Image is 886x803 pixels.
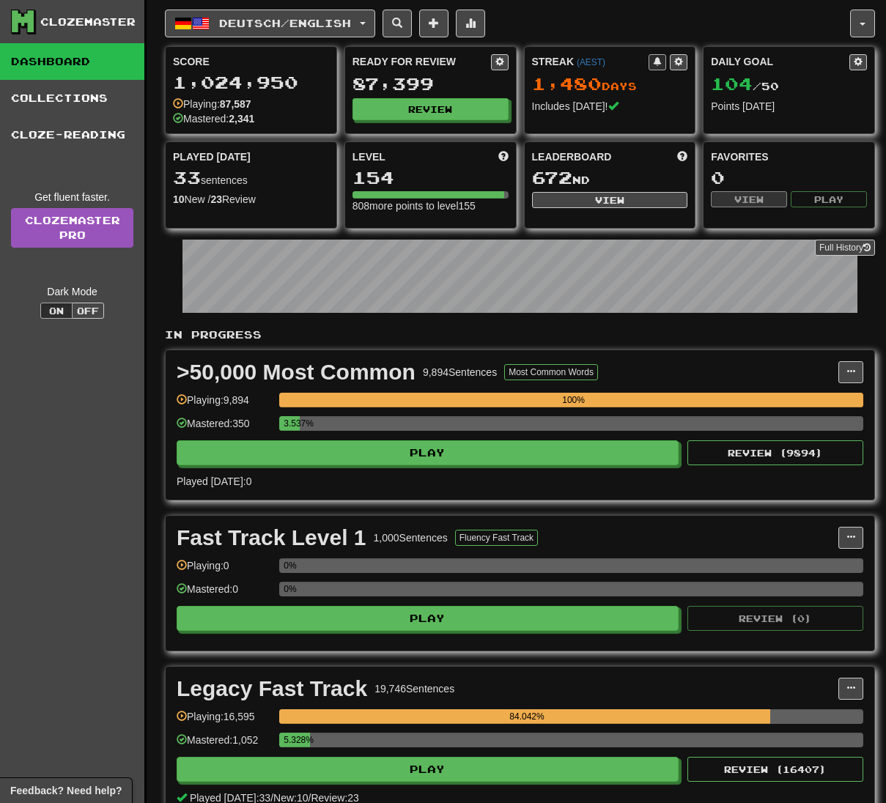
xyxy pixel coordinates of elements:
[177,606,679,631] button: Play
[284,393,863,407] div: 100%
[40,303,73,319] button: On
[532,73,602,94] span: 1,480
[173,192,329,207] div: New / Review
[532,54,649,69] div: Streak
[173,111,254,126] div: Mastered:
[711,99,867,114] div: Points [DATE]
[532,167,572,188] span: 672
[177,361,416,383] div: >50,000 Most Common
[352,98,509,120] button: Review
[173,169,329,188] div: sentences
[352,149,385,164] span: Level
[177,440,679,465] button: Play
[177,709,272,733] div: Playing: 16,595
[10,783,122,798] span: Open feedback widget
[504,364,598,380] button: Most Common Words
[791,191,867,207] button: Play
[352,75,509,93] div: 87,399
[456,10,485,37] button: More stats
[220,98,251,110] strong: 87,587
[711,169,867,187] div: 0
[177,475,251,487] span: Played [DATE]: 0
[711,54,849,70] div: Daily Goal
[72,303,104,319] button: Off
[383,10,412,37] button: Search sentences
[687,757,863,782] button: Review (16407)
[173,54,329,69] div: Score
[229,113,254,125] strong: 2,341
[711,73,753,94] span: 104
[177,527,366,549] div: Fast Track Level 1
[455,530,538,546] button: Fluency Fast Track
[177,416,272,440] div: Mastered: 350
[165,10,375,37] button: Deutsch/English
[711,149,867,164] div: Favorites
[711,191,787,207] button: View
[177,757,679,782] button: Play
[177,558,272,582] div: Playing: 0
[40,15,136,29] div: Clozemaster
[687,606,863,631] button: Review (0)
[11,284,133,299] div: Dark Mode
[11,190,133,204] div: Get fluent faster.
[352,54,491,69] div: Ready for Review
[219,17,351,29] span: Deutsch / English
[419,10,448,37] button: Add sentence to collection
[532,149,612,164] span: Leaderboard
[577,57,605,67] a: (AEST)
[423,365,497,380] div: 9,894 Sentences
[165,328,875,342] p: In Progress
[532,192,688,208] button: View
[173,97,251,111] div: Playing:
[498,149,509,164] span: Score more points to level up
[173,149,251,164] span: Played [DATE]
[532,99,688,114] div: Includes [DATE]!
[177,393,272,417] div: Playing: 9,894
[173,167,201,188] span: 33
[352,169,509,187] div: 154
[177,733,272,757] div: Mastered: 1,052
[711,80,779,92] span: / 50
[687,440,863,465] button: Review (9894)
[284,733,310,747] div: 5.328%
[374,681,454,696] div: 19,746 Sentences
[284,709,770,724] div: 84.042%
[284,416,300,431] div: 3.537%
[374,530,448,545] div: 1,000 Sentences
[210,193,222,205] strong: 23
[11,208,133,248] a: ClozemasterPro
[177,678,367,700] div: Legacy Fast Track
[173,73,329,92] div: 1,024,950
[677,149,687,164] span: This week in points, UTC
[173,193,185,205] strong: 10
[177,582,272,606] div: Mastered: 0
[532,75,688,94] div: Day s
[532,169,688,188] div: nd
[352,199,509,213] div: 808 more points to level 155
[815,240,875,256] button: Full History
